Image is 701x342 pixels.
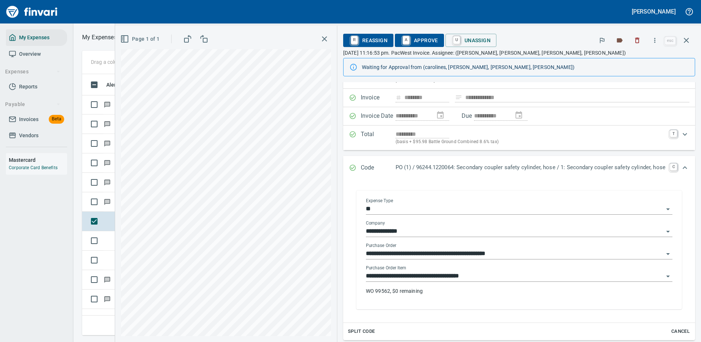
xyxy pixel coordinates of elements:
[2,98,63,111] button: Payable
[103,180,111,185] span: Has messages
[6,127,67,144] a: Vendors
[663,271,673,281] button: Open
[366,266,406,270] label: Purchase Order Item
[82,33,117,42] nav: breadcrumb
[103,121,111,126] span: Has messages
[663,32,695,49] span: Close invoice
[453,36,460,44] a: U
[343,156,695,180] div: Expand
[665,37,676,45] a: esc
[19,131,38,140] span: Vendors
[343,34,393,47] button: RReassign
[647,32,663,48] button: More
[4,3,59,21] img: Finvari
[348,327,375,336] span: Split Code
[671,327,690,336] span: Cancel
[106,80,118,89] span: Alert
[663,204,673,214] button: Open
[19,82,37,91] span: Reports
[6,79,67,95] a: Reports
[122,34,159,44] span: Page 1 of 1
[663,226,673,237] button: Open
[6,29,67,46] a: My Expenses
[401,34,438,47] span: Approve
[19,33,49,42] span: My Expenses
[346,326,377,337] button: Split Code
[343,125,695,150] div: Expand
[343,180,695,340] div: Expand
[119,32,162,46] button: Page 1 of 1
[612,32,628,48] button: Labels
[49,115,64,123] span: Beta
[2,65,63,79] button: Expenses
[103,160,111,165] span: Has messages
[445,34,496,47] button: UUnassign
[396,163,665,172] p: PO (1) / 96244.1220064: Secondary coupler safety cylinder, hose / 1: Secondary coupler safety cyl...
[349,34,388,47] span: Reassign
[351,36,358,44] a: R
[5,67,60,76] span: Expenses
[19,50,41,59] span: Overview
[395,34,444,47] button: AApprove
[594,32,610,48] button: Flag
[361,130,396,146] p: Total
[9,165,58,170] a: Corporate Card Benefits
[669,326,692,337] button: Cancel
[366,243,396,248] label: Purchase Order
[362,61,689,74] div: Waiting for Approval from (carolines, [PERSON_NAME], [PERSON_NAME], [PERSON_NAME])
[91,58,198,66] p: Drag a column heading here to group the table
[396,138,665,146] p: (basis + $95.98 Battle Ground Combined 8.6% tax)
[5,100,60,109] span: Payable
[103,296,111,301] span: Has messages
[6,46,67,62] a: Overview
[366,221,385,225] label: Company
[630,6,678,17] button: [PERSON_NAME]
[343,49,695,57] p: [DATE] 11:16:53 pm. PacWest Invoice. Assignee: ([PERSON_NAME], [PERSON_NAME], [PERSON_NAME], [PER...
[366,287,672,295] p: WO 99562, $0 remaining
[629,32,645,48] button: Discard
[663,249,673,259] button: Open
[451,34,491,47] span: Unassign
[103,141,111,146] span: Has messages
[670,130,677,137] a: T
[82,33,117,42] p: My Expenses
[632,8,676,15] h5: [PERSON_NAME]
[103,277,111,282] span: Has messages
[670,163,677,171] a: C
[9,156,67,164] h6: Mastercard
[6,111,67,128] a: InvoicesBeta
[106,80,128,89] span: Alert
[103,199,111,204] span: Has messages
[103,102,111,107] span: Has messages
[19,115,38,124] span: Invoices
[403,36,410,44] a: A
[361,163,396,173] p: Code
[366,199,393,203] label: Expense Type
